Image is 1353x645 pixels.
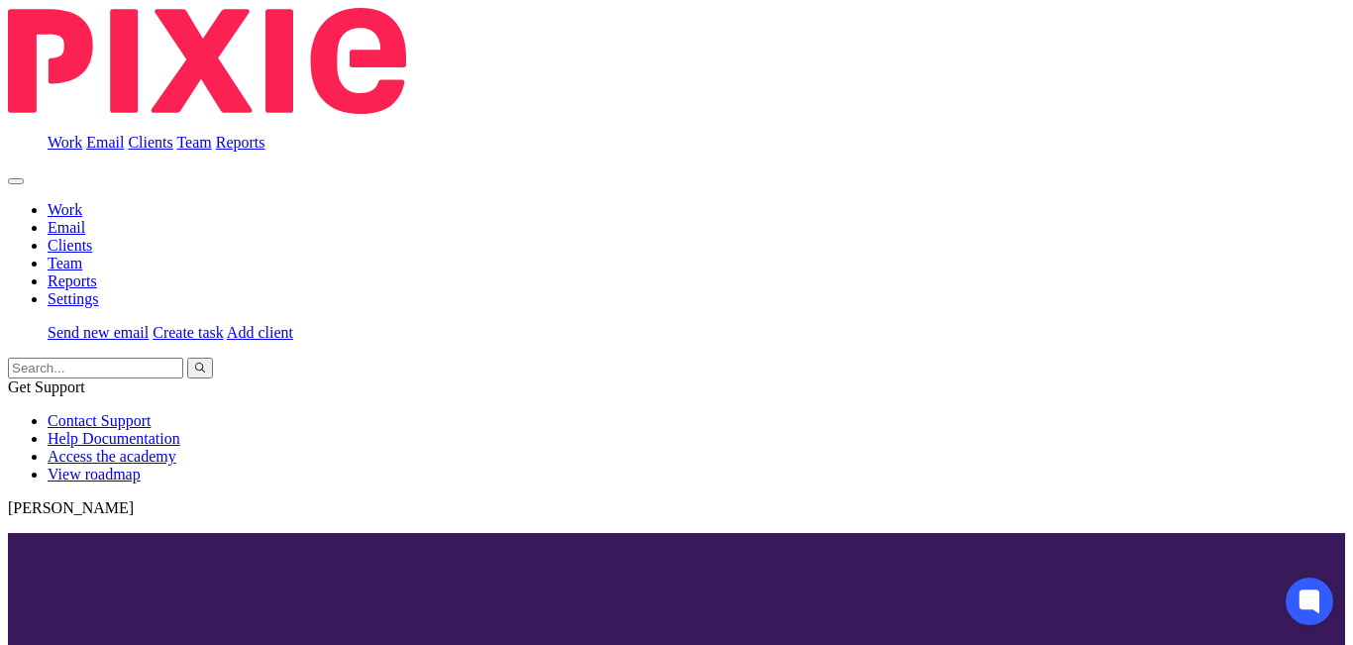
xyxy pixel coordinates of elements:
[48,255,82,271] a: Team
[8,378,85,395] span: Get Support
[48,430,180,447] a: Help Documentation
[48,412,151,429] a: Contact Support
[187,358,213,378] button: Search
[48,219,85,236] a: Email
[48,272,97,289] a: Reports
[48,290,99,307] a: Settings
[48,448,176,465] a: Access the academy
[153,324,224,341] a: Create task
[48,324,149,341] a: Send new email
[8,358,183,378] input: Search
[216,134,265,151] a: Reports
[128,134,172,151] a: Clients
[86,134,124,151] a: Email
[48,134,82,151] a: Work
[48,466,141,483] a: View roadmap
[8,8,406,114] img: Pixie
[48,237,92,254] a: Clients
[176,134,211,151] a: Team
[48,201,82,218] a: Work
[227,324,293,341] a: Add client
[8,499,1345,517] p: [PERSON_NAME]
